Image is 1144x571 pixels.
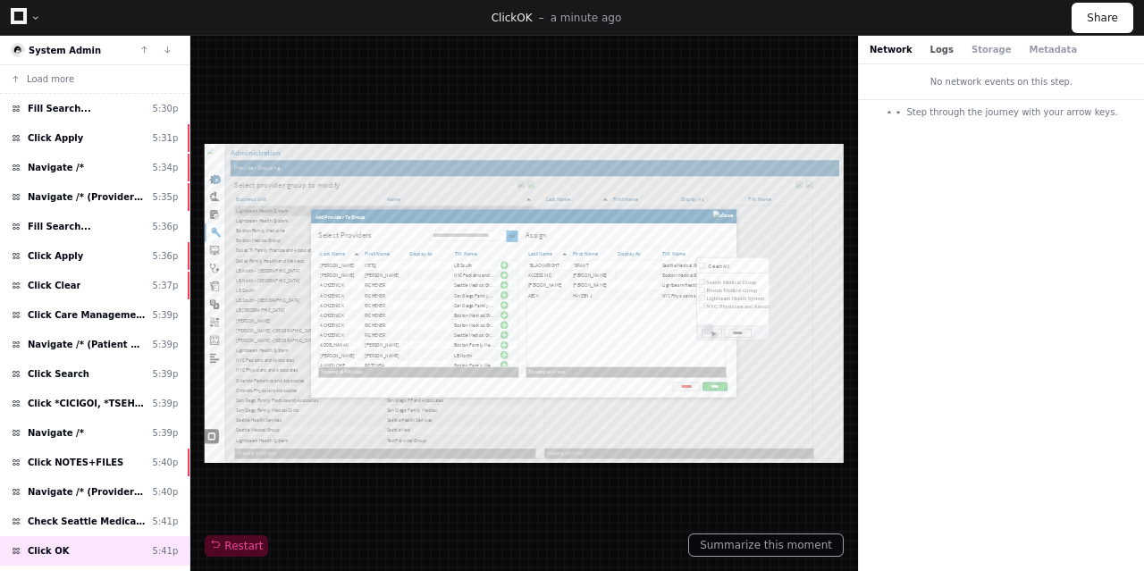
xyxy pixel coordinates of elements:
button: Logs [930,43,954,56]
button: Metadata [1029,43,1077,56]
span: ACHZENICK [259,332,312,346]
span: Last Name [259,239,332,254]
div: 5 [17,71,37,89]
span: Boston Medical Group [559,399,659,413]
span: ACEVEDO GOMEZ [724,310,801,323]
span: Fill Search... [28,220,91,233]
span: Click Search [28,367,89,381]
span: AKMOUCHE [259,489,313,502]
span: Seattle Medical Group [559,422,657,435]
span: RICHENER [358,355,405,368]
span: Click *CICIGOI, *TSEHAYNES [28,397,146,410]
span: Restart [210,539,263,553]
span: Last Name [724,239,798,254]
span: Display As [459,239,534,254]
img: 16.svg [13,45,24,56]
span: Boston Medical Group [559,377,659,390]
span: Navigate /* [28,161,84,174]
span: Boston Family Medicine [559,444,667,458]
span: VIETQ [358,265,384,279]
span: Lightbeam Health System [1024,310,1140,323]
div: 5:40p [153,485,179,499]
span: *BLACKWRIGHT [724,265,795,279]
span: Select Providers [255,194,374,215]
span: ACHZENICK [259,399,312,413]
span: Step through the journey with your arrow keys. [906,105,1117,119]
span: TIN Name [1025,239,1085,254]
span: WELTY [824,310,901,323]
input: Boston Medical Group [1106,320,1120,333]
span: ACCESS INC [724,288,777,301]
div: Filter TIN Name [637,240,651,254]
button: Restart [205,535,268,557]
span: Click Apply [28,131,83,145]
div: 5:39p [153,367,179,381]
span: Boston Family Medicine [559,489,667,502]
div: 5:39p [153,338,179,351]
span: Click OK [28,544,70,558]
span: ACHZENICK [259,310,312,323]
span: FIDEL F [358,444,435,458]
span: RICHENER [358,422,405,435]
span: SABREE [824,288,901,301]
span: Click NOTES+FILES [28,456,123,469]
span: Seattle Medical Group [559,310,657,323]
span: Click Apply [28,249,83,263]
button: Storage [972,43,1011,56]
span: ROTONEA [358,489,403,502]
span: LB South [559,265,600,279]
span: RICHENER [358,310,405,323]
span: ACEVEDO GOMEZ [259,288,336,301]
div: 5:36p [153,220,179,233]
div: 5:39p [153,426,179,440]
div: Add Provider To Group [248,153,379,177]
span: Boston Medical Group [1024,288,1124,301]
div: 5:34p [153,161,179,174]
span: *GRANT [824,265,860,279]
div: 5:37p [153,279,179,292]
span: Assign [719,194,767,215]
span: RJ VINSON [358,466,435,480]
input: Submit [676,194,702,220]
span: San Diego Family Practice and Associates [559,355,742,368]
span: Check Seattle Medical Group [28,515,146,528]
button: Summarize this moment [688,533,844,557]
span: Click Clear [28,279,80,292]
span: RICHENER [358,377,405,390]
button: Share [1072,3,1133,33]
span: Click [492,12,517,24]
div: No network events on this step. [859,64,1144,99]
span: Navigate /* (Provider Roster) [28,190,146,204]
div: 5:30p [153,102,179,115]
input: NYC Physicians and Associates [1106,356,1120,369]
span: RICHENER [358,332,405,346]
span: Navigate /* [28,426,84,440]
span: Load more [27,72,74,86]
span: ACHZENICK [259,377,312,390]
span: Showing all 840 rows [256,500,359,521]
div: 5:36p [153,249,179,263]
img: logo-no-text.svg [5,9,40,23]
span: AECK [724,332,748,346]
span: ACHZENICK [259,355,312,368]
div: 5:35p [153,190,179,204]
span: Display As [925,239,999,254]
input: Lightbeam Health System [1106,338,1120,351]
span: ACEVEDO GOMEZ [259,265,336,279]
div: 5:41p [153,515,179,528]
span: ACHZENICK [259,422,312,435]
input: Seattle Medical Group [1106,302,1120,315]
button: Network [870,43,913,56]
span: Fill Search... [28,102,91,115]
span: AITCH-ELLIS [259,466,336,480]
span: OK [517,12,532,24]
span: Seattle Medical Group [1024,265,1123,279]
span: Click Care Management [28,308,146,322]
span: WELTY [358,288,435,301]
span: Navigate /* (Patient Search) [28,338,146,351]
a: System Admin [29,46,101,55]
div: 5:31p [153,131,179,145]
span: First Name [824,239,898,254]
div: 5:39p [153,308,179,322]
input: (Select All) [1106,266,1120,280]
